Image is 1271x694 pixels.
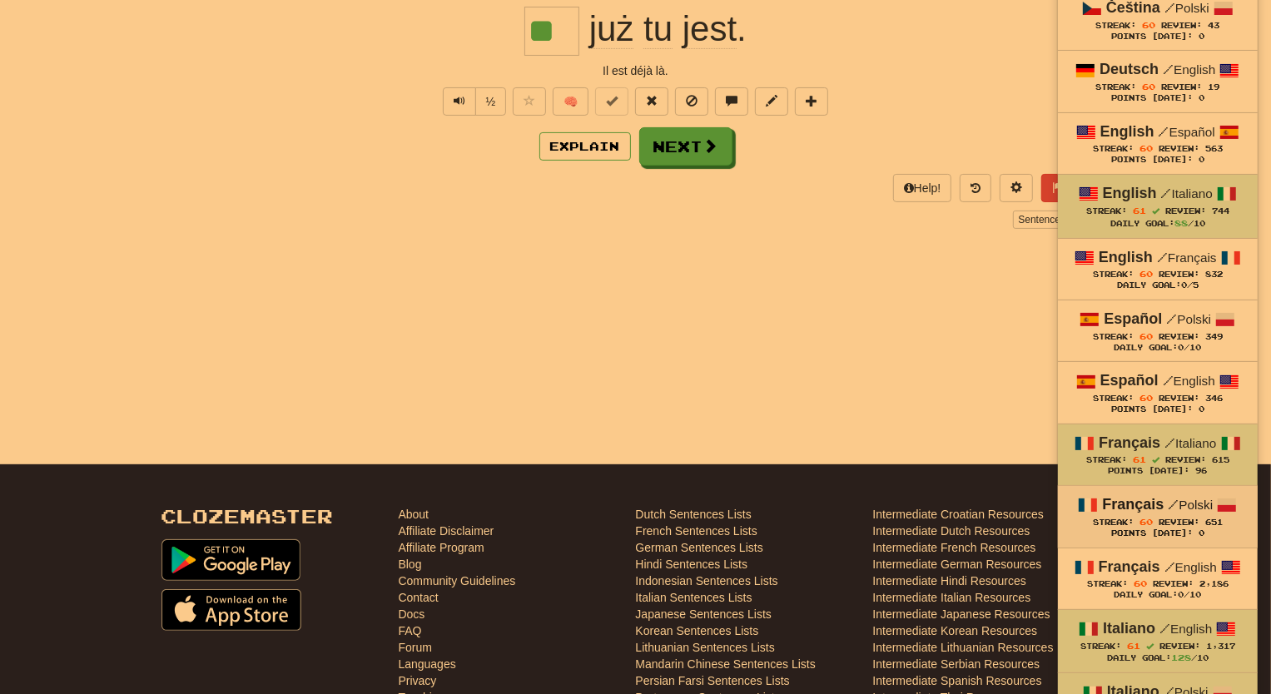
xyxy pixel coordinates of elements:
a: Intermediate Serbian Resources [873,656,1040,672]
div: Points [DATE]: 0 [1075,155,1241,166]
a: Français /Polski Streak: 60 Review: 651 Points [DATE]: 0 [1058,486,1258,547]
a: Italian Sentences Lists [636,589,752,606]
span: 61 [1133,206,1146,216]
button: Set this sentence to 100% Mastered (alt+m) [595,87,628,116]
a: Contact [399,589,439,606]
small: Polski [1168,498,1213,512]
span: Streak: [1093,332,1134,341]
span: jest [683,9,737,49]
span: 60 [1142,20,1155,30]
span: . [579,9,747,49]
strong: Español [1100,372,1159,389]
span: / [1168,497,1179,512]
div: Daily Goal: /10 [1075,217,1241,230]
span: 346 [1205,394,1223,403]
div: Points [DATE]: 0 [1075,32,1241,42]
span: 60 [1139,393,1153,403]
span: Streak includes today. [1152,456,1159,463]
span: Review: [1165,455,1206,464]
button: Favorite sentence (alt+f) [513,87,546,116]
div: Daily Goal: /10 [1075,343,1241,354]
span: 60 [1139,143,1153,153]
span: 61 [1127,641,1140,651]
span: / [1163,62,1174,77]
a: Lithuanian Sentences Lists [636,639,775,656]
span: 0 [1178,343,1184,352]
span: Streak: [1093,270,1134,279]
a: Japanese Sentences Lists [636,606,772,622]
span: / [1159,621,1170,636]
button: Next [639,127,732,166]
a: Intermediate Korean Resources [873,622,1038,639]
a: Forum [399,639,432,656]
a: Intermediate Italian Resources [873,589,1031,606]
strong: English [1099,249,1153,265]
small: English [1164,560,1217,574]
a: Dutch Sentences Lists [636,506,752,523]
span: Streak: [1087,579,1128,588]
span: / [1166,311,1177,326]
span: Review: [1159,332,1199,341]
span: 60 [1139,517,1153,527]
small: English [1159,622,1212,636]
button: Edit sentence (alt+d) [755,87,788,116]
span: Streak: [1086,455,1127,464]
button: ½ [475,87,507,116]
a: English /Español Streak: 60 Review: 563 Points [DATE]: 0 [1058,113,1258,174]
span: Review: [1161,21,1202,30]
span: 128 [1171,652,1191,662]
a: English /Français Streak: 60 Review: 832 Daily Goal:0/5 [1058,239,1258,300]
span: Review: [1159,518,1199,527]
small: Polski [1166,312,1211,326]
strong: Français [1099,558,1160,575]
div: Daily Goal: /5 [1075,280,1241,291]
img: Get it on Google Play [161,539,301,581]
a: Intermediate Lithuanian Resources [873,639,1054,656]
button: Discuss sentence (alt+u) [715,87,748,116]
span: Streak includes today. [1152,207,1159,215]
a: Persian Farsi Sentences Lists [636,672,790,689]
strong: Français [1099,434,1160,451]
strong: Italiano [1103,620,1155,637]
button: Explain [539,132,631,161]
a: Affiliate Disclaimer [399,523,494,539]
span: Streak: [1080,642,1121,651]
a: German Sentences Lists [636,539,763,556]
span: Review: [1161,82,1202,92]
button: Add to collection (alt+a) [795,87,828,116]
small: Polski [1164,1,1209,15]
strong: English [1100,123,1154,140]
strong: Español [1104,310,1162,327]
span: Review: [1159,270,1199,279]
a: Mandarin Chinese Sentences Lists [636,656,816,672]
small: English [1163,62,1215,77]
a: Sentence Source [1013,211,1110,229]
a: Intermediate Spanish Resources [873,672,1042,689]
span: 60 [1139,269,1153,279]
a: Intermediate Japanese Resources [873,606,1050,622]
span: 60 [1142,82,1155,92]
span: Streak: [1095,82,1136,92]
div: Points [DATE]: 0 [1075,528,1241,539]
span: 563 [1205,144,1223,153]
small: Français [1157,250,1217,265]
span: / [1164,435,1175,450]
span: Streak: [1093,394,1134,403]
a: French Sentences Lists [636,523,757,539]
span: 651 [1205,518,1223,527]
a: Docs [399,606,425,622]
button: Round history (alt+y) [960,174,991,202]
div: Daily Goal: /10 [1075,590,1241,601]
span: Streak: [1093,144,1134,153]
a: FAQ [399,622,422,639]
span: Review: [1153,579,1194,588]
span: Review: [1159,394,1199,403]
span: 744 [1212,206,1229,216]
div: Il est déjà là. [161,62,1110,79]
span: / [1164,559,1175,574]
span: 19 [1208,82,1219,92]
a: Privacy [399,672,437,689]
a: Clozemaster [161,506,334,527]
a: Community Guidelines [399,573,516,589]
button: Help! [893,174,952,202]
